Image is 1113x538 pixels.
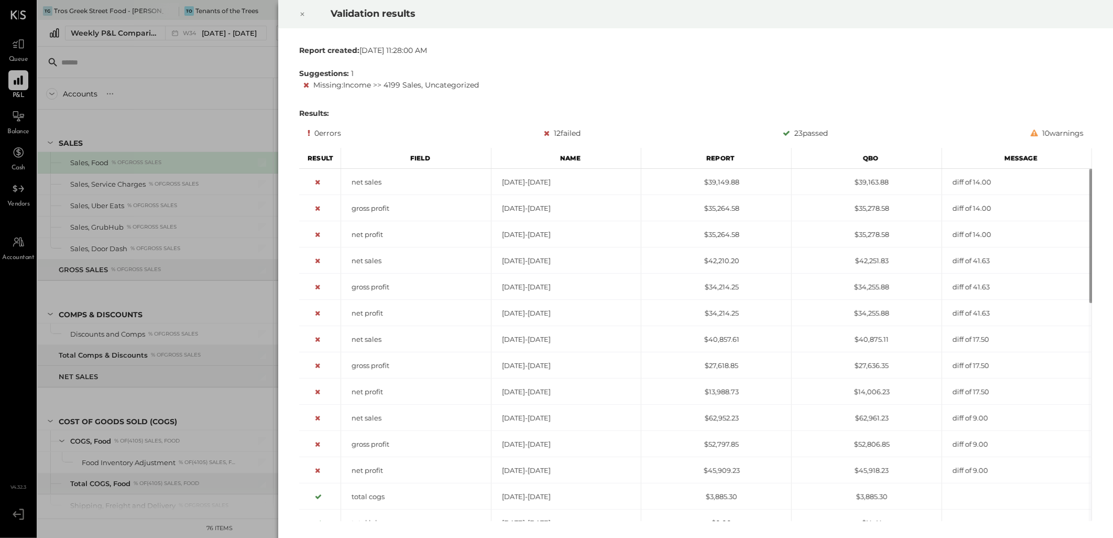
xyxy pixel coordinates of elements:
[942,177,1092,187] div: diff of 14.00
[492,256,641,266] div: [DATE]-[DATE]
[492,335,641,345] div: [DATE]-[DATE]
[641,492,791,502] div: $3,885.30
[792,518,942,528] div: $NaN
[341,335,491,345] div: net sales
[492,203,641,213] div: [DATE]-[DATE]
[492,308,641,318] div: [DATE]-[DATE]
[792,439,942,449] div: $52,806.85
[942,230,1092,240] div: diff of 14.00
[641,413,791,423] div: $62,952.23
[942,148,1093,169] div: Message
[341,177,491,187] div: net sales
[492,492,641,502] div: [DATE]-[DATE]
[299,46,359,55] b: Report created:
[942,387,1092,397] div: diff of 17.50
[303,79,1092,91] div: Missing : Income >> 4199 Sales, Uncategorized
[641,466,791,476] div: $45,909.23
[341,148,492,169] div: Field
[792,230,942,240] div: $35,278.58
[492,282,641,292] div: [DATE]-[DATE]
[341,518,491,528] div: total labor
[792,308,942,318] div: $34,255.88
[492,466,641,476] div: [DATE]-[DATE]
[942,282,1092,292] div: diff of 41.63
[341,230,491,240] div: net profit
[792,413,942,423] div: $62,961.23
[1031,127,1084,139] div: 10 warnings
[792,466,942,476] div: $45,918.23
[641,177,791,187] div: $39,149.88
[942,308,1092,318] div: diff of 41.63
[792,148,942,169] div: Qbo
[942,439,1092,449] div: diff of 9.00
[492,177,641,187] div: [DATE]-[DATE]
[492,518,641,528] div: [DATE]-[DATE]
[942,335,1092,345] div: diff of 17.50
[492,361,641,371] div: [DATE]-[DATE]
[641,230,791,240] div: $35,264.58
[792,492,942,502] div: $3,885.30
[641,308,791,318] div: $34,214.25
[792,282,942,292] div: $34,255.88
[942,413,1092,423] div: diff of 9.00
[783,127,828,139] div: 23 passed
[299,45,1092,56] div: [DATE] 11:28:00 AM
[492,230,641,240] div: [DATE]-[DATE]
[299,69,349,78] b: Suggestions:
[641,256,791,266] div: $42,210.20
[492,148,642,169] div: Name
[641,387,791,397] div: $13,988.73
[341,203,491,213] div: gross profit
[942,361,1092,371] div: diff of 17.50
[942,466,1092,476] div: diff of 9.00
[351,69,354,78] span: 1
[641,148,792,169] div: Report
[341,256,491,266] div: net sales
[299,148,341,169] div: Result
[341,387,491,397] div: net profit
[641,361,791,371] div: $27,618.85
[641,518,791,528] div: $0.00
[341,361,491,371] div: gross profit
[341,282,491,292] div: gross profit
[641,439,791,449] div: $52,797.85
[331,1,956,27] h2: Validation results
[792,335,942,345] div: $40,875.11
[792,361,942,371] div: $27,636.35
[641,282,791,292] div: $34,214.25
[299,109,329,118] b: Results:
[341,466,491,476] div: net profit
[492,439,641,449] div: [DATE]-[DATE]
[792,203,942,213] div: $35,278.58
[492,387,641,397] div: [DATE]-[DATE]
[942,256,1092,266] div: diff of 41.63
[641,335,791,345] div: $40,857.61
[341,413,491,423] div: net sales
[792,177,942,187] div: $39,163.88
[308,127,341,139] div: 0 errors
[942,203,1092,213] div: diff of 14.00
[544,127,581,139] div: 12 failed
[641,203,791,213] div: $35,264.58
[792,256,942,266] div: $42,251.83
[492,413,641,423] div: [DATE]-[DATE]
[341,439,491,449] div: gross profit
[341,492,491,502] div: total cogs
[341,308,491,318] div: net profit
[792,387,942,397] div: $14,006.23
